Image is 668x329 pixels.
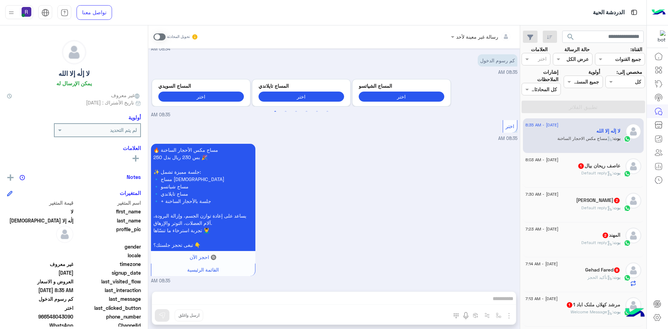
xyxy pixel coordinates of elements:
span: 2025-08-28T05:34:58.629Z [7,269,73,276]
p: المساج الشياتسو [359,82,444,89]
img: userImage [22,7,31,17]
span: 08:35 AM [151,112,170,118]
label: إشارات الملاحظات [522,68,558,83]
span: 1 [578,163,584,169]
img: WhatsApp [624,205,631,212]
label: حالة الرسالة [564,46,590,53]
img: defaultAdmin.png [62,40,86,64]
p: الدردشة الحية [593,8,625,17]
h6: المتغيرات [120,190,141,196]
img: notes [19,175,25,180]
img: defaultAdmin.png [626,297,641,313]
span: [DATE] - 7:23 AM [525,226,558,232]
button: 1 of 3 [272,108,279,115]
img: defaultAdmin.png [626,263,641,278]
button: search [562,31,579,46]
h5: Gehad Fared [585,267,620,273]
span: 08:34 AM [151,46,170,53]
h6: Notes [127,174,141,180]
span: بوت [613,205,620,210]
a: tab [57,5,71,20]
img: WhatsApp [624,240,631,246]
span: : Default reply [581,240,613,245]
img: defaultAdmin.png [626,193,641,209]
img: defaultAdmin.png [626,158,641,174]
span: تاريخ الأشتراك : [DATE] [86,99,134,106]
span: بوت [613,240,620,245]
a: تواصل معنا [77,5,112,20]
span: 08:35 AM [151,278,170,284]
p: 28/8/2025, 8:35 AM [478,54,517,66]
span: غير معروف [111,92,141,99]
span: : Default reply [581,205,613,210]
span: العروض و الاسعار [7,278,73,285]
img: defaultAdmin.png [626,228,641,243]
span: 2025-08-28T05:35:29.951Z [7,287,73,294]
span: ChannelId [75,322,141,329]
h5: عاصف ريحان بيال [578,163,620,169]
span: [DATE] - 8:03 AM [525,157,558,163]
span: gender [75,243,141,250]
span: لا [7,208,73,215]
img: WhatsApp [624,135,631,142]
span: 966548043090 [7,313,73,320]
span: بوت [613,275,620,280]
label: مخصص إلى: [617,68,642,76]
label: أولوية [588,68,600,76]
span: timezone [75,260,141,268]
span: : Welcome Message [571,309,613,314]
span: قيمة المتغير [7,199,73,206]
img: tab [630,8,638,17]
span: [DATE] - 7:30 AM [525,191,558,197]
img: tab [61,9,69,17]
span: last_visited_flow [75,278,141,285]
p: 28/8/2025, 8:35 AM [151,144,255,251]
img: profile [7,8,16,17]
span: : مساج مكس الاحجار الساخنة [557,136,613,141]
span: بوت [613,309,620,314]
img: add [7,174,14,181]
span: 🔘 احجز الآن [190,254,216,260]
h6: العلامات [7,145,141,151]
button: 5 of 3 [313,108,320,115]
span: بوت [613,136,620,141]
span: كم رسوم الدخول [7,295,73,303]
span: search [566,33,575,41]
span: signup_date [75,269,141,276]
button: اختر [158,92,244,102]
span: locale [75,252,141,259]
span: profile_pic [75,226,141,242]
button: اختر [359,92,444,102]
span: [DATE] - 7:14 AM [525,261,558,267]
h5: مرشد کھلاں ملنک اباد 1 [566,302,620,308]
img: hulul-logo.png [623,301,647,326]
span: غير معروف [7,260,73,268]
span: [DATE] - 7:13 AM [525,296,558,302]
img: defaultAdmin.png [56,226,73,243]
span: اسم المتغير [75,199,141,206]
span: 1 [567,302,572,308]
span: : Default reply [581,170,613,175]
h5: لا إلٰه إلا الله [58,70,90,78]
span: القائمة الرئيسية [187,267,219,273]
span: 08:35 AM [498,136,517,141]
button: 4 of 3 [303,108,310,115]
button: 6 of 3 [324,108,331,115]
img: WhatsApp [624,274,631,281]
span: 2 [7,322,73,329]
span: بوت [613,170,620,175]
span: first_name [75,208,141,215]
h5: Omar Jamal [576,197,620,203]
span: last_interaction [75,287,141,294]
span: last_name [75,217,141,224]
span: 08:35 AM [498,70,517,75]
img: defaultAdmin.png [626,124,641,139]
span: null [7,252,73,259]
span: last_message [75,295,141,303]
p: المساج السويدي [158,82,244,89]
span: [DATE] - 8:35 AM [525,122,558,128]
span: إلٰه إلا الله [7,217,73,224]
img: tab [41,9,49,17]
p: المساج تايلاندي [259,82,344,89]
img: WhatsApp [624,170,631,177]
